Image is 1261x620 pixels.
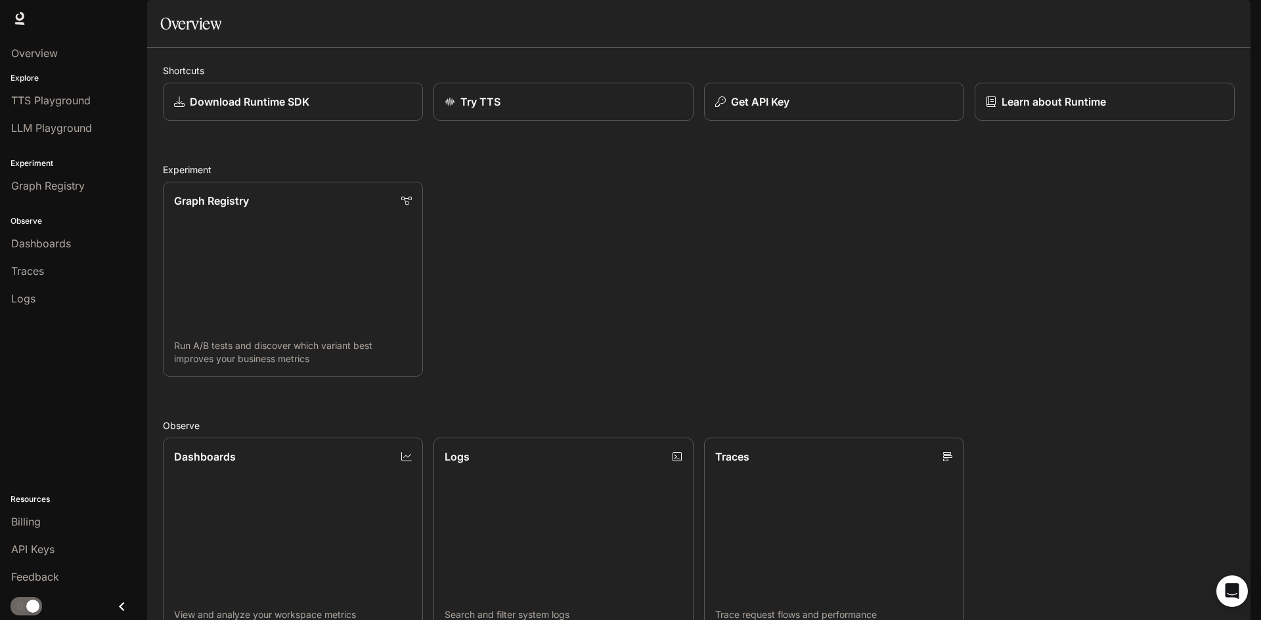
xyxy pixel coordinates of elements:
a: Graph RegistryRun A/B tests and discover which variant best improves your business metrics [163,182,423,377]
a: Learn about Runtime [975,83,1235,121]
p: Get API Key [731,94,789,110]
p: Learn about Runtime [1002,94,1106,110]
h1: Overview [160,10,221,37]
p: Traces [715,449,749,465]
p: Try TTS [460,94,500,110]
p: Run A/B tests and discover which variant best improves your business metrics [174,339,412,365]
h2: Experiment [163,163,1235,176]
a: Try TTS [433,83,694,121]
p: Dashboards [174,449,236,465]
p: Logs [445,449,470,465]
p: Graph Registry [174,193,249,209]
div: Open Intercom Messenger [1216,575,1248,607]
button: Get API Key [704,83,964,121]
h2: Shortcuts [163,64,1235,77]
h2: Observe [163,419,1235,432]
a: Download Runtime SDK [163,83,423,121]
p: Download Runtime SDK [190,94,309,110]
